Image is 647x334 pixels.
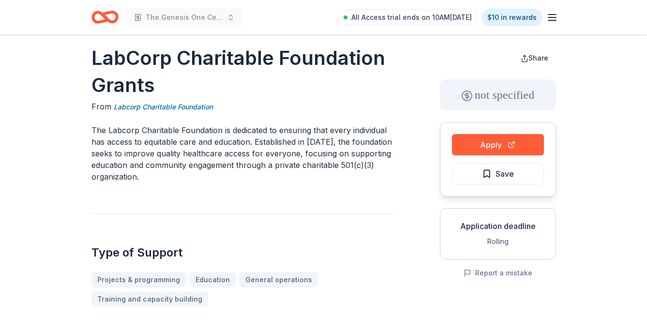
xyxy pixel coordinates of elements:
[351,12,472,23] span: All Access trial ends on 10AM[DATE]
[91,6,119,29] a: Home
[190,272,236,288] a: Education
[91,101,393,113] div: From
[464,267,532,279] button: Report a mistake
[338,10,478,25] a: All Access trial ends on 10AM[DATE]
[91,45,393,99] h1: LabCorp Charitable Foundation Grants
[481,9,542,26] a: $10 in rewards
[496,167,514,180] span: Save
[452,134,544,155] button: Apply
[528,54,548,62] span: Share
[91,291,208,307] a: Training and capacity building
[146,12,223,23] span: The Genesis One Center Launch
[91,245,393,260] h2: Type of Support
[240,272,318,288] a: General operations
[91,124,393,182] p: The Labcorp Charitable Foundation is dedicated to ensuring that every individual has access to eq...
[126,8,242,27] button: The Genesis One Center Launch
[448,220,548,232] div: Application deadline
[114,101,213,113] a: Labcorp Charitable Foundation
[91,272,186,288] a: Projects & programming
[513,48,556,68] button: Share
[448,236,548,247] div: Rolling
[452,163,544,184] button: Save
[440,79,556,110] div: not specified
